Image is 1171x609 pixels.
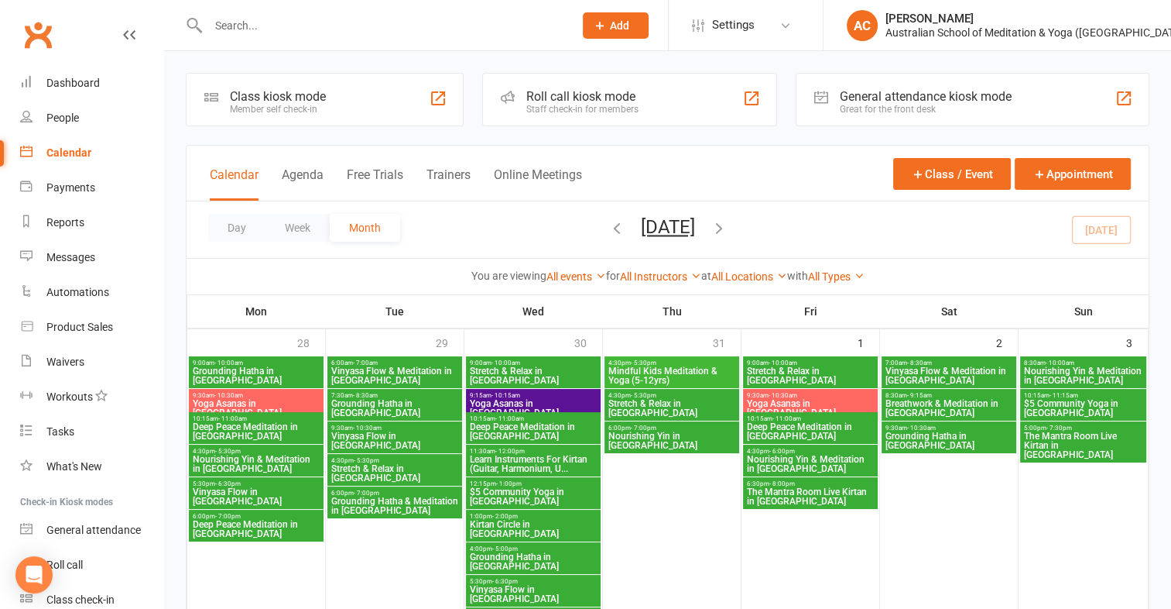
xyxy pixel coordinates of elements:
span: 5:00pm [1023,425,1144,432]
div: Class check-in [46,594,115,606]
span: 1:00pm [469,513,597,520]
th: Mon [187,295,326,328]
a: All Locations [711,270,787,283]
span: Vinyasa Flow & Meditation in [GEOGRAPHIC_DATA] [330,366,459,385]
div: 30 [574,329,602,355]
span: - 10:30am [214,392,243,399]
a: What's New [20,449,163,484]
a: Product Sales [20,310,163,345]
span: - 5:00pm [492,545,518,552]
span: Deep Peace Meditation in [GEOGRAPHIC_DATA] [192,422,320,441]
span: 9:00am [192,360,320,366]
span: - 5:30pm [215,448,241,455]
strong: for [606,270,620,282]
th: Wed [464,295,603,328]
span: - 8:00pm [769,480,795,487]
span: $5 Community Yoga in [GEOGRAPHIC_DATA] [469,487,597,506]
span: Vinyasa Flow & Meditation in [GEOGRAPHIC_DATA] [885,366,1013,385]
span: - 7:00pm [631,425,656,432]
div: Dashboard [46,77,100,89]
div: What's New [46,460,102,473]
span: Kirtan Circle in [GEOGRAPHIC_DATA] [469,520,597,538]
div: 31 [713,329,741,355]
span: - 5:30pm [631,392,656,399]
a: Waivers [20,345,163,380]
strong: You are viewing [471,270,546,282]
strong: at [701,270,711,282]
span: Stretch & Relax in [GEOGRAPHIC_DATA] [469,366,597,385]
span: - 11:15am [1049,392,1078,399]
div: 29 [436,329,464,355]
div: 3 [1126,329,1148,355]
span: Grounding Hatha in [GEOGRAPHIC_DATA] [192,366,320,385]
span: 6:00pm [192,513,320,520]
span: Grounding Hatha in [GEOGRAPHIC_DATA] [885,432,1013,450]
th: Sat [880,295,1019,328]
span: - 11:00am [495,415,524,422]
span: Learn Instruments For Kirtan (Guitar, Harmonium, U... [469,455,597,473]
button: [DATE] [641,216,695,238]
span: 9:30am [330,425,459,432]
span: 10:15am [192,415,320,422]
div: Automations [46,286,109,298]
span: 4:30pm [746,448,875,455]
a: Workouts [20,380,163,415]
a: Calendar [20,136,163,170]
th: Thu [603,295,741,328]
span: Deep Peace Meditation in [GEOGRAPHIC_DATA] [192,520,320,538]
span: 9:30am [885,425,1013,432]
span: $5 Community Yoga in [GEOGRAPHIC_DATA] [1023,399,1144,418]
div: General attendance kiosk mode [840,89,1012,104]
div: AC [847,10,878,41]
span: 7:00am [885,360,1013,366]
span: Add [610,19,629,32]
a: All Instructors [620,270,701,283]
span: - 6:30pm [492,578,518,585]
span: 9:00am [746,360,875,366]
a: Automations [20,275,163,310]
span: - 9:15am [907,392,932,399]
span: 5:30pm [469,578,597,585]
span: - 10:00am [491,360,520,366]
span: - 10:30am [769,392,797,399]
div: Workouts [46,391,93,403]
span: Vinyasa Flow in [GEOGRAPHIC_DATA] [330,432,459,450]
span: Grounding Hatha & Meditation in [GEOGRAPHIC_DATA] [330,497,459,515]
span: 10:15am [469,415,597,422]
span: 8:30am [885,392,1013,399]
span: 5:30pm [192,480,320,487]
div: Roll call [46,559,83,571]
a: Payments [20,170,163,205]
span: The Mantra Room Live Kirtan in [GEOGRAPHIC_DATA] [746,487,875,506]
button: Agenda [282,167,324,201]
button: Appointment [1015,158,1131,190]
span: Stretch & Relax in [GEOGRAPHIC_DATA] [608,399,736,418]
span: - 10:15am [491,392,520,399]
span: Yoga Asanas in [GEOGRAPHIC_DATA] [746,399,875,418]
span: - 10:30am [907,425,936,432]
th: Tue [326,295,464,328]
span: - 7:30pm [1046,425,1072,432]
button: Free Trials [347,167,403,201]
span: Stretch & Relax in [GEOGRAPHIC_DATA] [746,366,875,385]
span: 6:30pm [746,480,875,487]
a: All events [546,270,606,283]
a: Roll call [20,548,163,583]
span: - 6:00pm [769,448,795,455]
span: Vinyasa Flow in [GEOGRAPHIC_DATA] [469,585,597,604]
a: Reports [20,205,163,240]
button: Day [208,214,265,242]
span: 6:00pm [608,425,736,432]
th: Sun [1019,295,1149,328]
span: - 10:00am [214,360,243,366]
div: General attendance [46,524,141,536]
span: 9:00am [469,360,597,366]
button: Calendar [210,167,259,201]
span: 10:15am [1023,392,1144,399]
div: 1 [858,329,879,355]
span: Mindful Kids Meditation & Yoga (5-12yrs) [608,366,736,385]
button: Online Meetings [494,167,582,201]
span: Nourishing Yin & Meditation in [GEOGRAPHIC_DATA] [746,455,875,473]
span: - 2:00pm [492,513,518,520]
a: All Types [808,270,865,283]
